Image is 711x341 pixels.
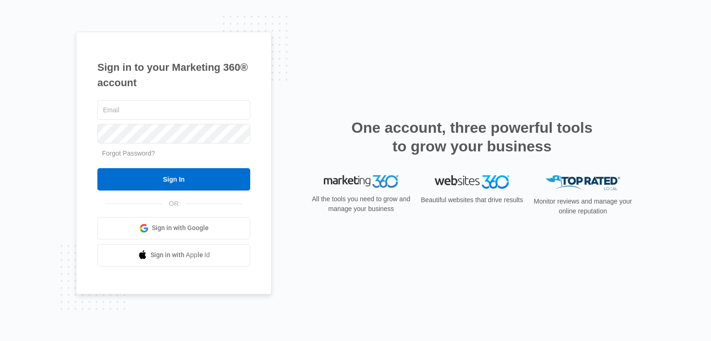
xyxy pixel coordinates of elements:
img: Marketing 360 [324,175,398,188]
a: Forgot Password? [102,150,155,157]
img: Top Rated Local [546,175,620,191]
input: Email [97,100,250,120]
span: Sign in with Google [152,223,209,233]
input: Sign In [97,168,250,191]
a: Sign in with Google [97,217,250,239]
h2: One account, three powerful tools to grow your business [349,118,595,156]
p: Beautiful websites that drive results [420,195,524,205]
span: Sign in with Apple Id [150,250,210,260]
a: Sign in with Apple Id [97,244,250,266]
img: Websites 360 [435,175,509,189]
p: All the tools you need to grow and manage your business [309,194,413,214]
h1: Sign in to your Marketing 360® account [97,60,250,90]
span: OR [163,199,185,209]
p: Monitor reviews and manage your online reputation [531,197,635,216]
